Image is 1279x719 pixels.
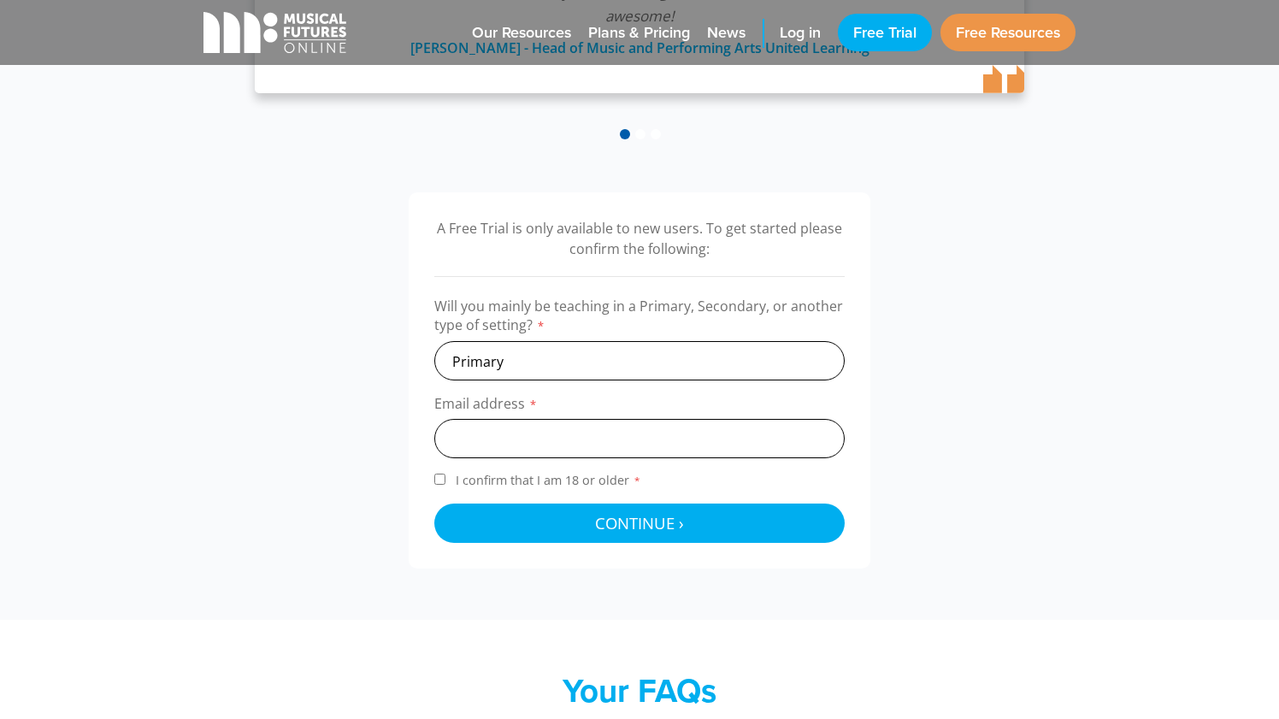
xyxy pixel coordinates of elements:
[940,14,1076,51] a: Free Resources
[452,472,645,488] span: I confirm that I am 18 or older
[434,297,845,341] label: Will you mainly be teaching in a Primary, Secondary, or another type of setting?
[707,21,746,44] span: News
[838,14,932,51] a: Free Trial
[434,218,845,259] p: A Free Trial is only available to new users. To get started please confirm the following:
[434,474,445,485] input: I confirm that I am 18 or older*
[434,504,845,543] button: Continue ›
[306,671,973,710] h2: Your FAQs
[472,21,571,44] span: Our Resources
[434,394,845,419] label: Email address
[780,21,821,44] span: Log in
[588,21,690,44] span: Plans & Pricing
[595,512,684,533] span: Continue ›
